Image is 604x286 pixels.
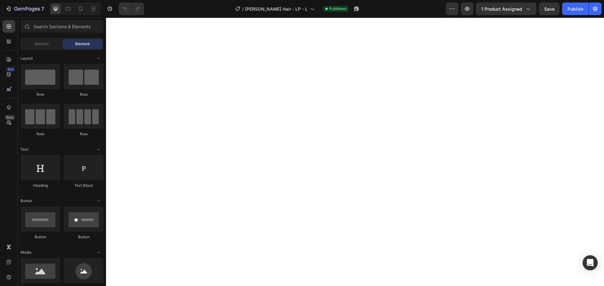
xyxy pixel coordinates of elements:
[20,147,28,152] span: Text
[93,53,103,63] span: Toggle open
[119,3,144,15] div: Undo/Redo
[20,183,60,188] div: Heading
[93,196,103,206] span: Toggle open
[20,131,60,137] div: Row
[93,144,103,154] span: Toggle open
[64,234,103,240] div: Button
[568,6,583,12] div: Publish
[93,247,103,257] span: Toggle open
[64,92,103,97] div: Row
[41,5,44,13] p: 7
[64,131,103,137] div: Row
[6,67,15,72] div: 450
[3,3,47,15] button: 7
[106,18,604,286] iframe: Design area
[329,6,346,12] span: Published
[20,250,31,255] span: Media
[75,41,90,47] span: Element
[20,234,60,240] div: Button
[20,56,33,61] span: Layout
[562,3,589,15] button: Publish
[35,41,48,47] span: Section
[481,6,522,12] span: 1 product assigned
[20,20,103,33] input: Search Sections & Elements
[476,3,536,15] button: 1 product assigned
[245,6,308,12] span: [PERSON_NAME] Hair - LP - L
[5,115,15,120] div: Beta
[20,92,60,97] div: Row
[242,6,244,12] span: /
[64,183,103,188] div: Text Block
[544,6,555,12] span: Save
[20,198,32,204] span: Button
[539,3,560,15] button: Save
[583,255,598,270] div: Open Intercom Messenger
